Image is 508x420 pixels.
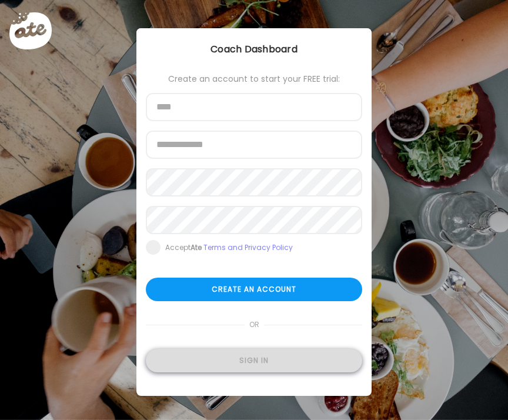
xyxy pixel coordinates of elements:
span: or [245,313,264,336]
div: Coach Dashboard [136,42,372,56]
div: Create an account to start your FREE trial: [146,74,362,84]
b: Ate [190,242,202,252]
div: Create an account [146,278,362,301]
a: Terms and Privacy Policy [203,242,293,252]
div: Sign in [146,349,362,372]
div: Accept [165,243,293,252]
